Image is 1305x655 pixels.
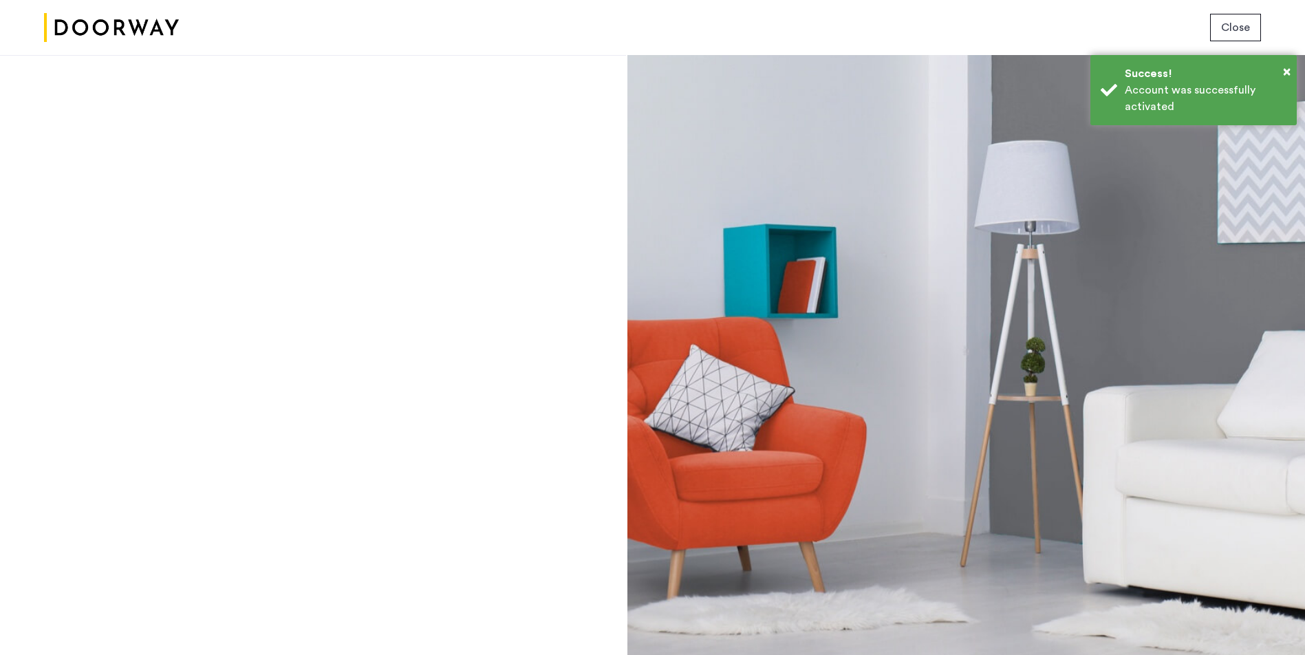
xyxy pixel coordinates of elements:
span: × [1283,65,1291,78]
span: Close [1221,19,1250,36]
div: Success! [1125,65,1286,82]
div: Account was successfully activated [1125,82,1286,115]
button: button [1210,14,1261,41]
img: logo [44,2,179,54]
button: Close [1283,61,1291,82]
